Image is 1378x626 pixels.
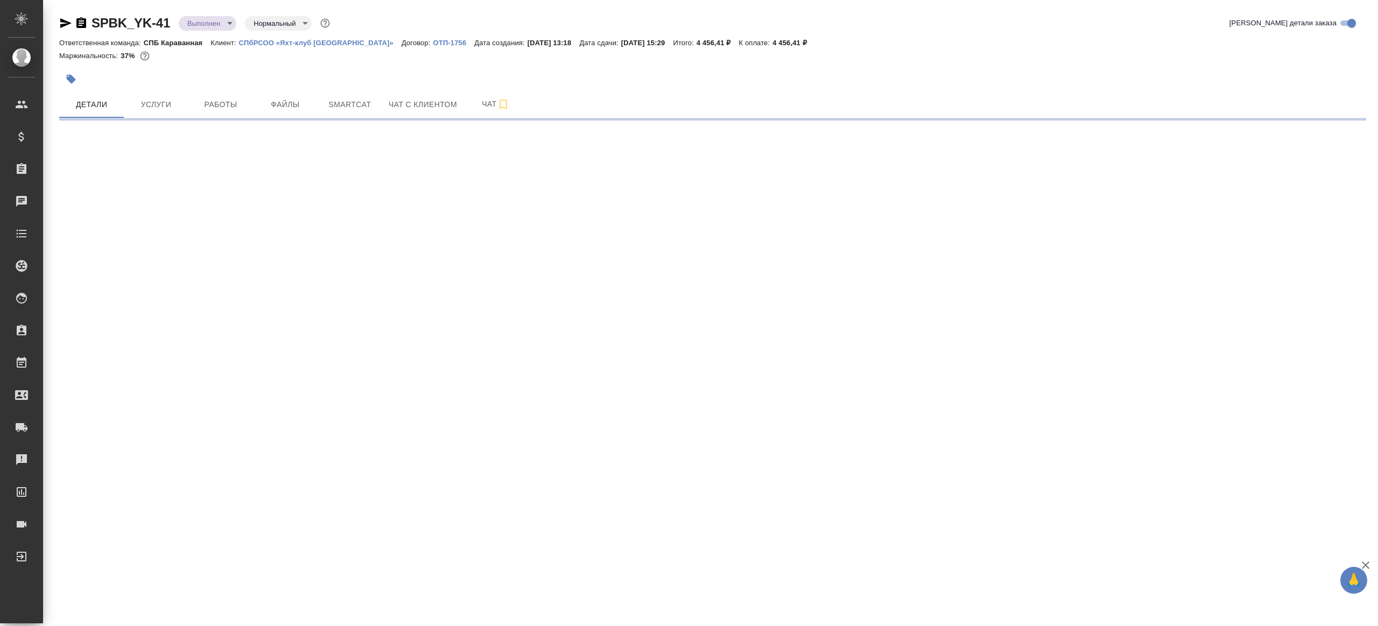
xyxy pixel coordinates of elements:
p: 37% [121,52,137,60]
div: Выполнен [179,16,236,31]
span: Детали [66,98,117,111]
button: Скопировать ссылку для ЯМессенджера [59,17,72,30]
p: Дата создания: [474,39,527,47]
p: Договор: [402,39,433,47]
button: Доп статусы указывают на важность/срочность заказа [318,16,332,30]
p: СПбРСОО «Яхт-клуб [GEOGRAPHIC_DATA]» [239,39,402,47]
p: ОТП-1756 [433,39,475,47]
button: Скопировать ссылку [75,17,88,30]
p: Дата сдачи: [579,39,621,47]
span: Чат с клиентом [389,98,457,111]
button: Нормальный [250,19,299,28]
p: Итого: [673,39,696,47]
button: 2357.49 RUB; [138,49,152,63]
span: Услуги [130,98,182,111]
span: 🙏 [1345,569,1363,592]
svg: Подписаться [497,98,510,111]
p: Маржинальность: [59,52,121,60]
p: [DATE] 15:29 [621,39,673,47]
span: Чат [470,97,522,111]
p: Ответственная команда: [59,39,144,47]
a: ОТП-1756 [433,38,475,47]
p: 4 456,41 ₽ [772,39,815,47]
span: [PERSON_NAME] детали заказа [1229,18,1337,29]
button: Добавить тэг [59,67,83,91]
span: Smartcat [324,98,376,111]
div: Выполнен [245,16,312,31]
p: [DATE] 13:18 [528,39,580,47]
span: Работы [195,98,247,111]
p: К оплате: [739,39,772,47]
p: Клиент: [210,39,238,47]
a: SPBK_YK-41 [92,16,170,30]
button: Выполнен [184,19,223,28]
span: Файлы [259,98,311,111]
p: СПБ Караванная [144,39,211,47]
button: 🙏 [1340,567,1367,594]
a: СПбРСОО «Яхт-клуб [GEOGRAPHIC_DATA]» [239,38,402,47]
p: 4 456,41 ₽ [697,39,739,47]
